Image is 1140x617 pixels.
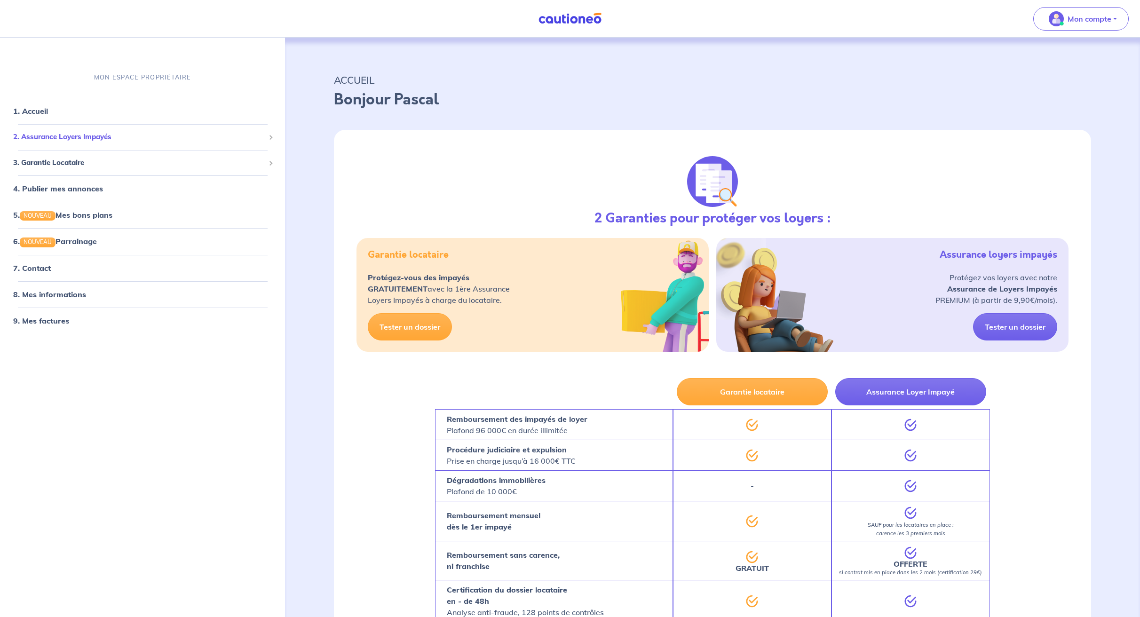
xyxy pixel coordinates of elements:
button: Garantie locataire [677,378,828,405]
p: MON ESPACE PROPRIÉTAIRE [94,73,191,82]
img: illu_account_valid_menu.svg [1049,11,1064,26]
p: ACCUEIL [334,71,1091,88]
strong: Remboursement des impayés de loyer [447,414,587,424]
img: justif-loupe [687,156,738,207]
h3: 2 Garanties pour protéger vos loyers : [594,211,831,227]
img: Cautioneo [535,13,605,24]
div: - [673,470,831,501]
strong: Assurance de Loyers Impayés [947,284,1057,293]
p: Protégez vos loyers avec notre PREMIUM (à partir de 9,90€/mois). [935,272,1057,306]
strong: Remboursement mensuel dès le 1er impayé [447,511,540,531]
div: 3. Garantie Locataire [4,154,281,172]
a: 5.NOUVEAUMes bons plans [13,210,112,220]
a: 8. Mes informations [13,290,86,299]
div: 7. Contact [4,259,281,277]
em: si contrat mis en place dans les 2 mois (certification 29€) [839,569,982,576]
p: Plafond de 10 000€ [447,475,546,497]
a: Tester un dossier [973,313,1057,340]
div: 4. Publier mes annonces [4,179,281,198]
div: 8. Mes informations [4,285,281,304]
h5: Garantie locataire [368,249,449,261]
p: avec la 1ère Assurance Loyers Impayés à charge du locataire. [368,272,510,306]
a: 7. Contact [13,263,51,273]
span: 2. Assurance Loyers Impayés [13,132,265,142]
strong: Protégez-vous des impayés GRATUITEMENT [368,273,469,293]
div: 6.NOUVEAUParrainage [4,232,281,251]
p: Bonjour Pascal [334,88,1091,111]
div: 9. Mes factures [4,311,281,330]
strong: Procédure judiciaire et expulsion [447,445,567,454]
h5: Assurance loyers impayés [940,249,1057,261]
a: 4. Publier mes annonces [13,184,103,193]
strong: OFFERTE [894,559,927,569]
p: Plafond 96 000€ en durée illimitée [447,413,587,436]
div: 2. Assurance Loyers Impayés [4,128,281,146]
a: 6.NOUVEAUParrainage [13,237,97,246]
div: 5.NOUVEAUMes bons plans [4,206,281,224]
p: Mon compte [1068,13,1111,24]
strong: GRATUIT [736,563,769,573]
div: 1. Accueil [4,102,281,120]
a: Tester un dossier [368,313,452,340]
a: 1. Accueil [13,106,48,116]
p: Prise en charge jusqu’à 16 000€ TTC [447,444,576,467]
strong: Dégradations immobilières [447,475,546,485]
button: illu_account_valid_menu.svgMon compte [1033,7,1129,31]
a: 9. Mes factures [13,316,69,325]
strong: Remboursement sans carence, ni franchise [447,550,560,571]
button: Assurance Loyer Impayé [835,378,986,405]
span: 3. Garantie Locataire [13,158,265,168]
em: SAUF pour les locataires en place : carence les 3 premiers mois [868,522,954,537]
strong: Certification du dossier locataire en - de 48h [447,585,567,606]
